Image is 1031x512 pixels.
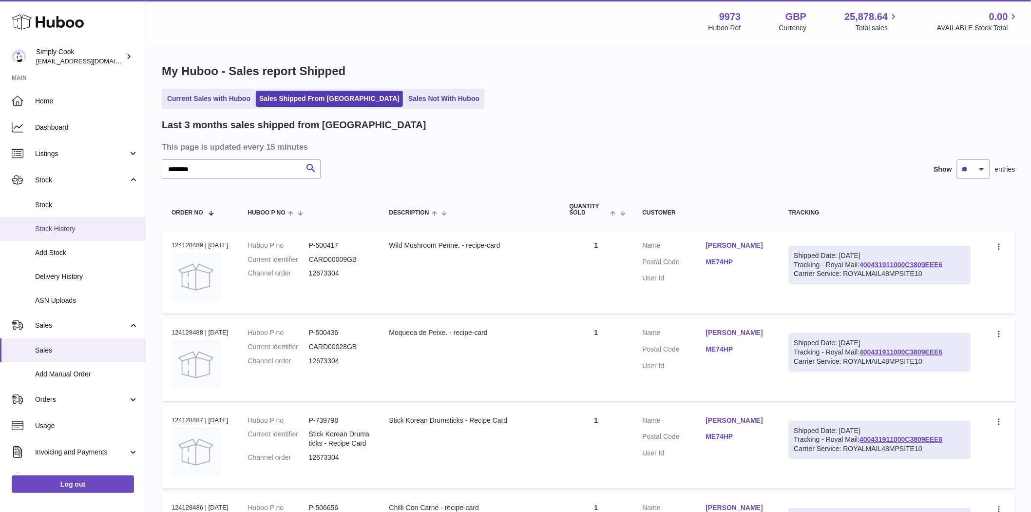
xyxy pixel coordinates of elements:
[248,416,309,425] dt: Huboo P no
[859,261,943,269] a: 400431911000C3809EEE6
[248,241,309,250] dt: Huboo P no
[937,10,1019,33] a: 0.00 AVAILABLE Stock Total
[643,361,706,371] dt: User Id
[643,328,706,340] dt: Name
[794,444,965,453] div: Carrier Service: ROYALMAIL48MPSITE10
[643,257,706,269] dt: Postal Code
[643,432,706,444] dt: Postal Code
[643,416,706,428] dt: Name
[172,340,220,389] img: no-photo.jpg
[794,426,965,435] div: Shipped Date: [DATE]
[856,23,899,33] span: Total sales
[35,395,128,404] span: Orders
[560,406,633,489] td: 1
[172,503,229,512] div: 124128486 | [DATE]
[162,141,1013,152] h3: This page is updated every 15 minutes
[785,10,806,23] strong: GBP
[794,269,965,278] div: Carrier Service: ROYALMAIL48MPSITE10
[248,342,309,352] dt: Current identifier
[172,428,220,476] img: no-photo.jpg
[35,421,138,431] span: Usage
[794,338,965,348] div: Shipped Date: [DATE]
[708,23,741,33] div: Huboo Ref
[789,421,971,459] div: Tracking - Royal Mail:
[309,269,370,278] dd: 12673304
[859,435,943,443] a: 400431911000C3809EEE6
[248,356,309,366] dt: Channel order
[937,23,1019,33] span: AVAILABLE Stock Total
[35,346,138,355] span: Sales
[248,269,309,278] dt: Channel order
[164,91,254,107] a: Current Sales with Huboo
[172,210,203,216] span: Order No
[35,224,138,234] span: Stock History
[309,453,370,462] dd: 12673304
[706,257,769,267] a: ME74HP
[172,241,229,250] div: 124128489 | [DATE]
[643,210,769,216] div: Customer
[789,246,971,284] div: Tracking - Royal Mail:
[12,49,26,64] img: internalAdmin-9973@internal.huboo.com
[859,348,943,356] a: 400431911000C3809EEE6
[706,345,769,354] a: ME74HP
[995,165,1015,174] span: entries
[248,453,309,462] dt: Channel order
[389,241,550,250] div: Wild Mushroom Penne. - recipe-card
[309,255,370,264] dd: CARD00009GB
[12,475,134,493] a: Log out
[35,176,128,185] span: Stock
[35,200,138,210] span: Stock
[35,370,138,379] span: Add Manual Order
[570,203,608,216] span: Quantity Sold
[172,416,229,425] div: 124128487 | [DATE]
[162,63,1015,79] h1: My Huboo - Sales report Shipped
[248,255,309,264] dt: Current identifier
[35,321,128,330] span: Sales
[35,448,128,457] span: Invoicing and Payments
[248,328,309,337] dt: Huboo P no
[989,10,1008,23] span: 0.00
[389,210,429,216] span: Description
[172,253,220,301] img: no-photo.jpg
[643,274,706,283] dt: User Id
[789,210,971,216] div: Tracking
[36,57,143,65] span: [EMAIL_ADDRESS][DOMAIN_NAME]
[706,432,769,441] a: ME74HP
[789,333,971,372] div: Tracking - Royal Mail:
[706,241,769,250] a: [PERSON_NAME]
[35,149,128,158] span: Listings
[405,91,483,107] a: Sales Not With Huboo
[389,328,550,337] div: Moqueca de Peixe. - recipe-card
[643,241,706,253] dt: Name
[560,231,633,314] td: 1
[844,10,888,23] span: 25,878.64
[560,318,633,401] td: 1
[389,416,550,425] div: Stick Korean Drumsticks - Recipe Card
[794,251,965,260] div: Shipped Date: [DATE]
[779,23,807,33] div: Currency
[309,356,370,366] dd: 12673304
[309,241,370,250] dd: P-500417
[309,430,370,448] dd: Stick Korean Drumsticks - Recipe Card
[643,449,706,458] dt: User Id
[35,97,138,106] span: Home
[35,123,138,132] span: Dashboard
[719,10,741,23] strong: 9973
[934,165,952,174] label: Show
[248,210,286,216] span: Huboo P no
[162,118,426,132] h2: Last 3 months sales shipped from [GEOGRAPHIC_DATA]
[643,345,706,356] dt: Postal Code
[706,416,769,425] a: [PERSON_NAME]
[794,357,965,366] div: Carrier Service: ROYALMAIL48MPSITE10
[35,272,138,281] span: Delivery History
[706,328,769,337] a: [PERSON_NAME]
[309,328,370,337] dd: P-500436
[844,10,899,33] a: 25,878.64 Total sales
[248,430,309,448] dt: Current identifier
[309,416,370,425] dd: P-739798
[36,47,124,66] div: Simply Cook
[35,296,138,305] span: ASN Uploads
[172,328,229,337] div: 124128488 | [DATE]
[256,91,403,107] a: Sales Shipped From [GEOGRAPHIC_DATA]
[35,248,138,257] span: Add Stock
